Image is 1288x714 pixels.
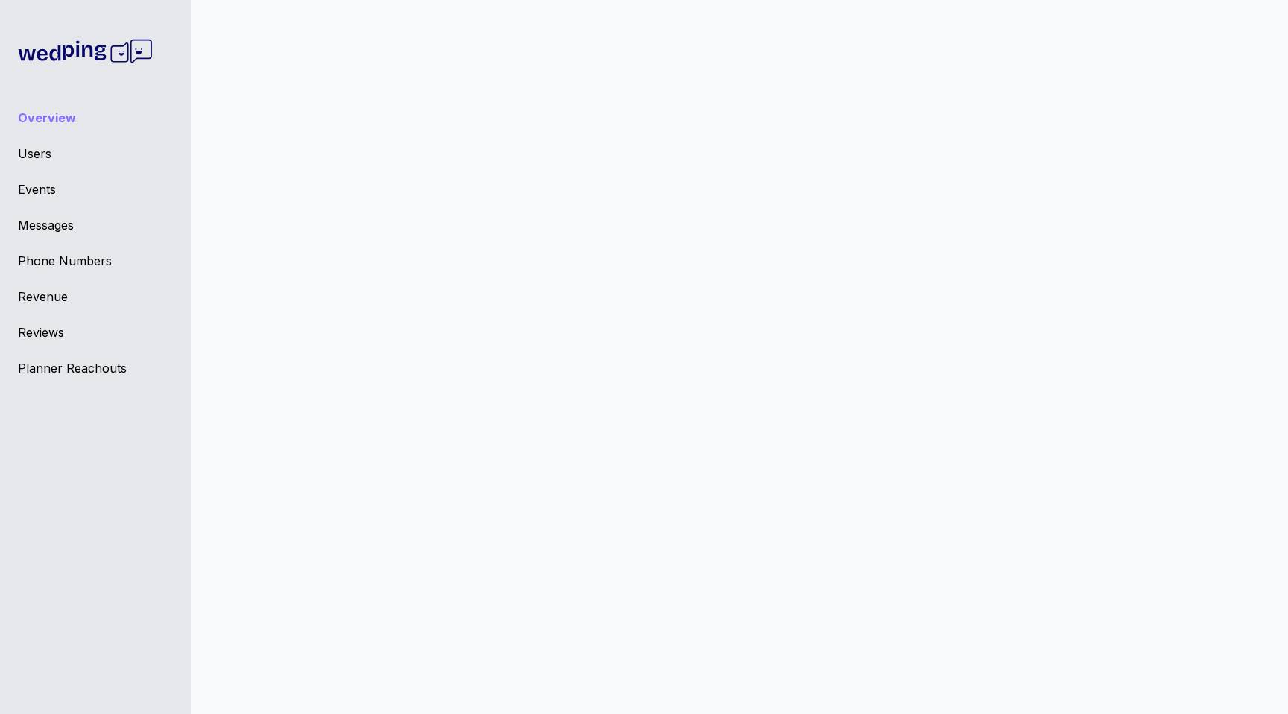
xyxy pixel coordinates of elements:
[18,109,173,127] a: Overview
[18,323,173,341] a: Reviews
[18,359,173,377] a: Planner Reachouts
[18,180,173,198] a: Events
[18,252,173,270] a: Phone Numbers
[18,288,173,306] a: Revenue
[18,216,173,234] a: Messages
[18,145,173,162] a: Users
